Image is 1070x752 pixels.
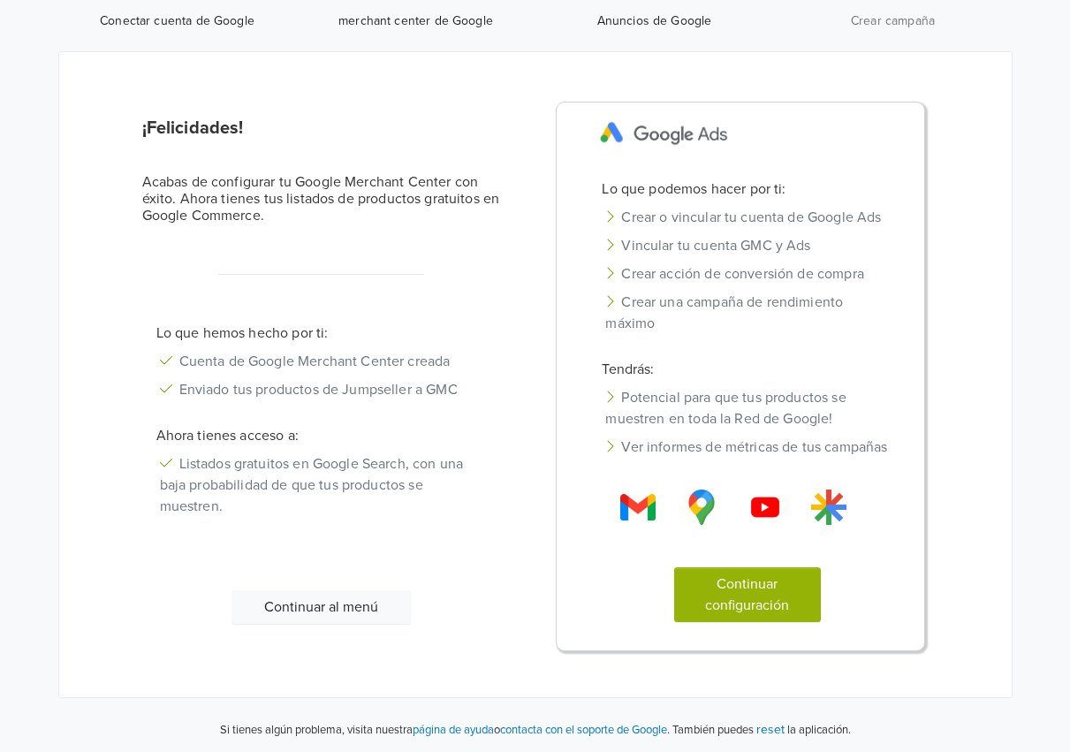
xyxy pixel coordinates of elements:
[811,490,846,525] img: Gmail Logo
[588,288,907,338] li: Crear una campaña de rendimiento máximo
[65,12,290,30] span: Conectar cuenta de Google
[670,719,851,740] p: También puedes la aplicación.
[142,323,501,344] p: Lo que hemos hecho por ti:
[543,12,767,30] span: Anuncios de Google
[588,203,907,232] li: Crear o vincular tu cuenta de Google Ads
[588,384,907,433] li: Potencial para que tus productos se muestren en toda la Red de Google!
[756,719,785,740] button: reset
[588,179,907,200] p: Lo que podemos hacer por ti:
[588,260,907,288] li: Crear acción de conversión de compra
[142,174,501,225] h6: Acabas de configurar tu Google Merchant Center con éxito. Ahora tienes tus listados de productos ...
[684,490,719,525] img: Gmail Logo
[747,490,783,525] img: Gmail Logo
[588,433,907,461] li: Ver informes de métricas de tus campañas
[588,110,740,157] img: Google Ads Logo
[674,567,821,622] button: Continuar configuración
[220,722,670,740] p: Si tienes algún problema, visita nuestra o .
[620,490,656,525] img: Gmail Logo
[304,12,528,30] span: merchant center de Google
[142,118,501,139] h5: ¡Felicidades!
[500,723,667,737] a: contacta con el soporte de Google
[142,376,501,404] li: Enviado tus productos de Jumpseller a GMC
[142,425,501,446] p: Ahora tienes acceso a:
[142,450,501,520] li: Listados gratuitos en Google Search, con una baja probabilidad de que tus productos se muestren.
[231,590,411,624] button: Continuar al menú
[413,723,494,737] a: página de ayuda
[588,232,907,260] li: Vincular tu cuenta GMC y Ads
[588,359,907,380] p: Tendrás:
[781,12,1005,30] span: Crear campaña
[142,347,501,376] li: Cuenta de Google Merchant Center creada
